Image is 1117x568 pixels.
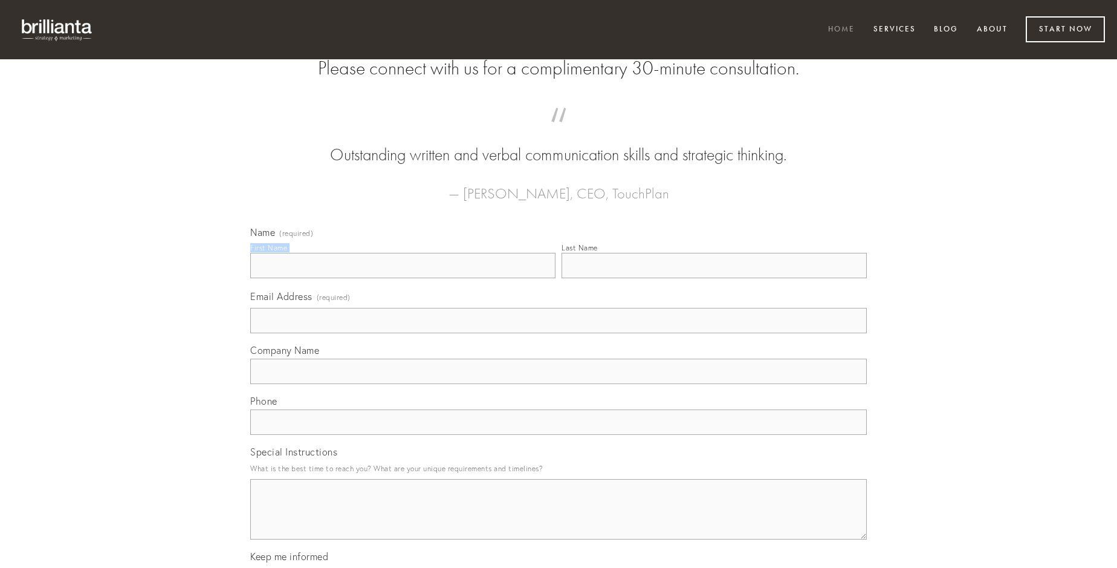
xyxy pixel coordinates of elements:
[926,20,966,40] a: Blog
[250,243,287,252] div: First Name
[562,243,598,252] div: Last Name
[250,446,337,458] span: Special Instructions
[820,20,863,40] a: Home
[250,226,275,238] span: Name
[270,120,847,167] blockquote: Outstanding written and verbal communication skills and strategic thinking.
[250,57,867,80] h2: Please connect with us for a complimentary 30-minute consultation.
[12,12,103,47] img: brillianta - research, strategy, marketing
[866,20,924,40] a: Services
[270,120,847,143] span: “
[969,20,1015,40] a: About
[1026,16,1105,42] a: Start Now
[317,289,351,305] span: (required)
[250,550,328,563] span: Keep me informed
[250,460,867,477] p: What is the best time to reach you? What are your unique requirements and timelines?
[250,395,277,407] span: Phone
[250,290,312,302] span: Email Address
[270,167,847,206] figcaption: — [PERSON_NAME], CEO, TouchPlan
[279,230,313,237] span: (required)
[250,344,319,356] span: Company Name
